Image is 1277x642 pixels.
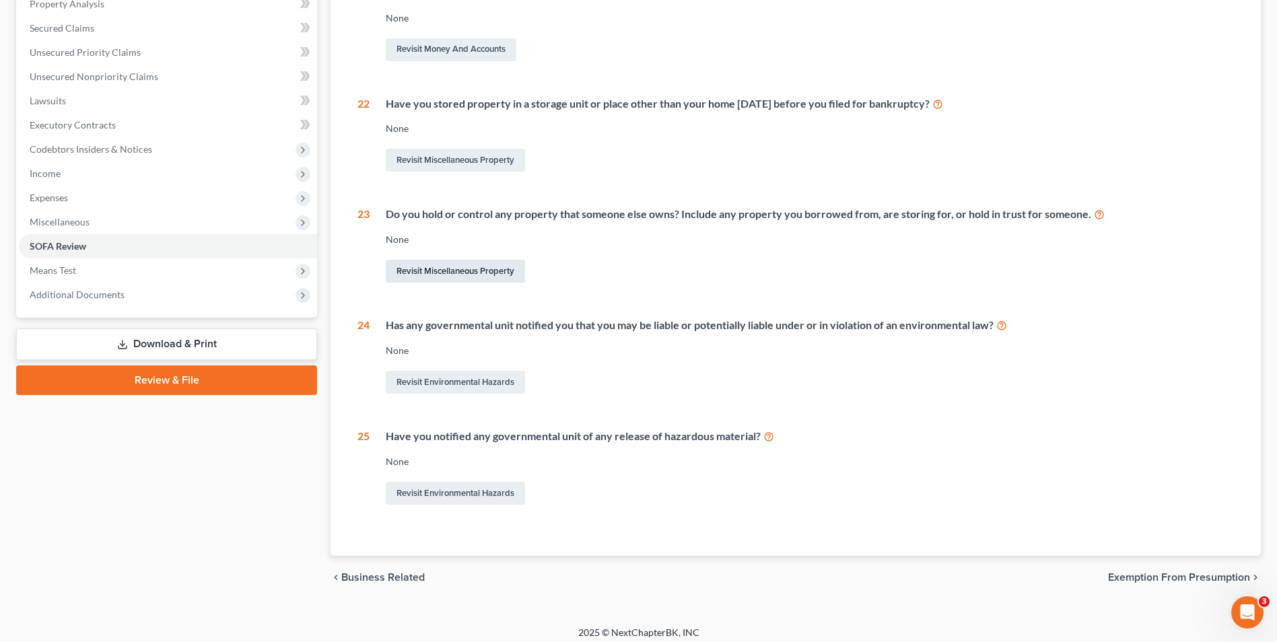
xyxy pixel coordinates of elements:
[30,264,76,276] span: Means Test
[357,96,370,175] div: 22
[331,572,425,583] button: chevron_left Business Related
[30,240,86,252] span: SOFA Review
[386,482,525,505] a: Revisit Environmental Hazards
[19,89,317,113] a: Lawsuits
[30,46,141,58] span: Unsecured Priority Claims
[386,207,1234,222] div: Do you hold or control any property that someone else owns? Include any property you borrowed fro...
[30,119,116,131] span: Executory Contracts
[386,122,1234,135] div: None
[386,38,516,61] a: Revisit Money and Accounts
[386,318,1234,333] div: Has any governmental unit notified you that you may be liable or potentially liable under or in v...
[386,11,1234,25] div: None
[30,22,94,34] span: Secured Claims
[30,216,90,227] span: Miscellaneous
[1108,572,1261,583] button: Exemption from Presumption chevron_right
[30,143,152,155] span: Codebtors Insiders & Notices
[386,233,1234,246] div: None
[357,207,370,285] div: 23
[19,234,317,258] a: SOFA Review
[331,572,341,583] i: chevron_left
[30,95,66,106] span: Lawsuits
[357,429,370,507] div: 25
[357,318,370,396] div: 24
[1108,572,1250,583] span: Exemption from Presumption
[19,16,317,40] a: Secured Claims
[1259,596,1270,607] span: 3
[1250,572,1261,583] i: chevron_right
[341,572,425,583] span: Business Related
[16,328,317,360] a: Download & Print
[19,40,317,65] a: Unsecured Priority Claims
[386,149,525,172] a: Revisit Miscellaneous Property
[30,168,61,179] span: Income
[386,455,1234,468] div: None
[1231,596,1264,629] iframe: Intercom live chat
[30,71,158,82] span: Unsecured Nonpriority Claims
[19,113,317,137] a: Executory Contracts
[30,192,68,203] span: Expenses
[386,344,1234,357] div: None
[16,365,317,395] a: Review & File
[386,429,1234,444] div: Have you notified any governmental unit of any release of hazardous material?
[386,371,525,394] a: Revisit Environmental Hazards
[386,260,525,283] a: Revisit Miscellaneous Property
[386,96,1234,112] div: Have you stored property in a storage unit or place other than your home [DATE] before you filed ...
[30,289,125,300] span: Additional Documents
[19,65,317,89] a: Unsecured Nonpriority Claims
